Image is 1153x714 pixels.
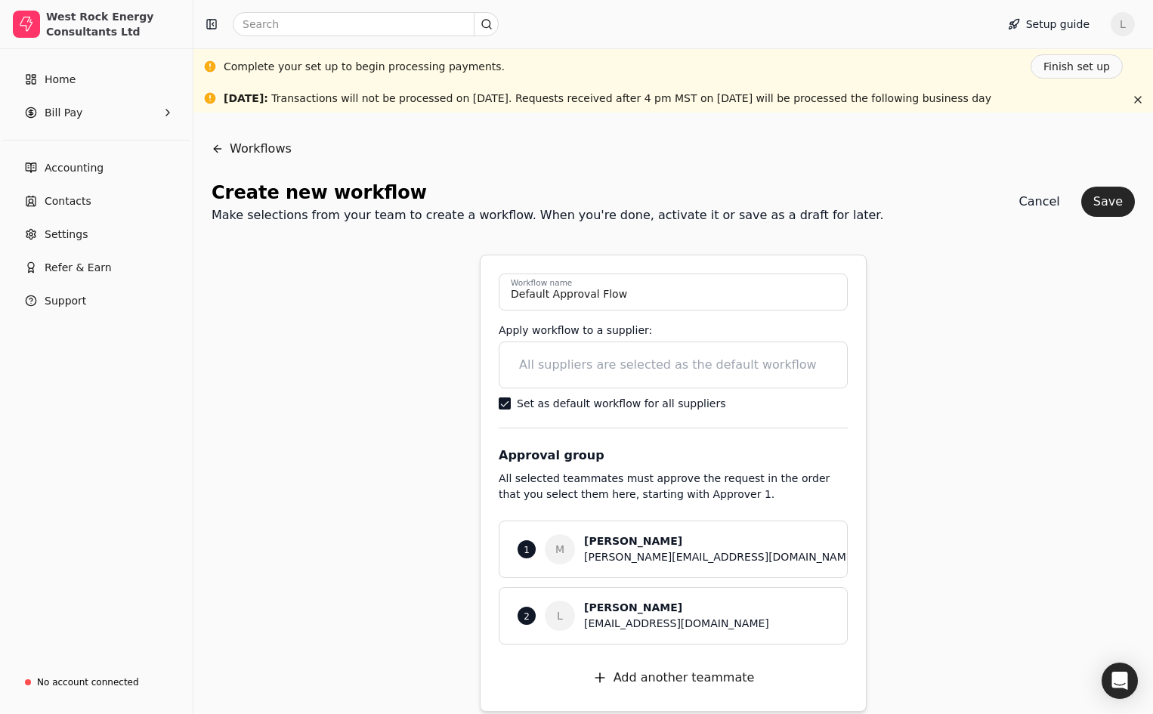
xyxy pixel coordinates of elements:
[45,105,82,121] span: Bill Pay
[584,600,829,616] div: [PERSON_NAME]
[224,59,505,75] div: Complete your set up to begin processing payments.
[212,206,884,224] div: Make selections from your team to create a workflow. When you're done, activate it or save as a d...
[212,179,884,206] div: Create new workflow
[524,542,530,557] p: 1
[6,252,187,283] button: Refer & Earn
[45,193,91,209] span: Contacts
[45,260,112,276] span: Refer & Earn
[224,91,991,107] div: Transactions will not be processed on [DATE]. Requests received after 4 pm MST on [DATE] will be ...
[45,160,104,176] span: Accounting
[1081,187,1135,217] button: Save
[45,72,76,88] span: Home
[6,286,187,316] button: Support
[517,398,726,409] label: Set as default workflow for all suppliers
[6,219,187,249] a: Settings
[524,609,530,623] p: 2
[1007,187,1072,217] button: Cancel
[1102,663,1138,699] div: Open Intercom Messenger
[580,663,767,693] button: Add another teammate
[584,616,829,632] div: [EMAIL_ADDRESS][DOMAIN_NAME]
[499,471,848,512] div: All selected teammates must approve the request in the order that you select them here, starting ...
[45,227,88,243] span: Settings
[6,669,187,696] a: No account connected
[545,601,575,631] span: L
[511,277,572,289] label: Workflow name
[499,447,848,465] div: Approval group
[45,293,86,309] span: Support
[6,64,187,94] a: Home
[584,533,857,549] div: [PERSON_NAME]
[499,323,848,338] div: Apply workflow to a supplier:
[6,97,187,128] button: Bill Pay
[996,12,1102,36] button: Setup guide
[545,534,575,564] span: M
[1111,12,1135,36] button: L
[212,131,292,167] button: Workflows
[584,549,857,565] div: [PERSON_NAME][EMAIL_ADDRESS][DOMAIN_NAME]
[233,12,499,36] input: Search
[37,675,139,689] div: No account connected
[46,9,180,39] div: West Rock Energy Consultants Ltd
[1031,54,1123,79] button: Finish set up
[510,350,836,380] input: All suppliers are selected as the default workflow
[224,92,268,104] span: [DATE] :
[6,153,187,183] a: Accounting
[6,186,187,216] a: Contacts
